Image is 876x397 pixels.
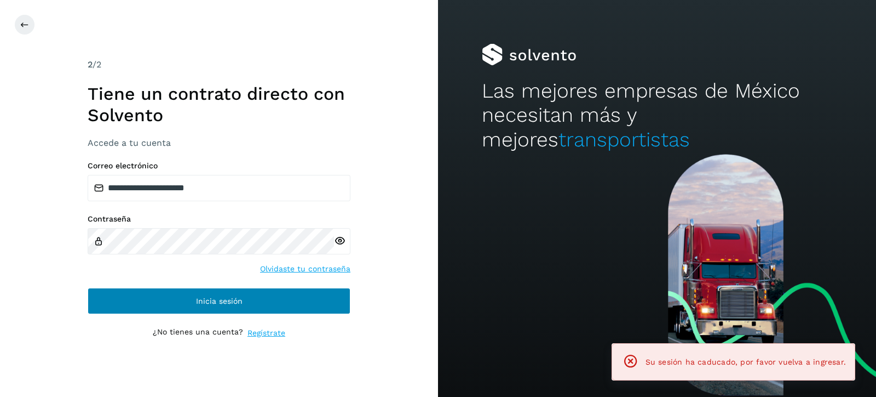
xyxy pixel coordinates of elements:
[88,58,350,71] div: /2
[153,327,243,339] p: ¿No tienes una cuenta?
[88,161,350,171] label: Correo electrónico
[260,263,350,275] a: Olvidaste tu contraseña
[88,83,350,126] h1: Tiene un contrato directo con Solvento
[558,128,690,151] span: transportistas
[88,214,350,224] label: Contraseña
[196,297,243,305] span: Inicia sesión
[646,358,846,366] span: Su sesión ha caducado, por favor vuelva a ingresar.
[482,79,832,152] h2: Las mejores empresas de México necesitan más y mejores
[88,59,93,70] span: 2
[88,288,350,314] button: Inicia sesión
[88,138,350,148] h3: Accede a tu cuenta
[247,327,285,339] a: Regístrate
